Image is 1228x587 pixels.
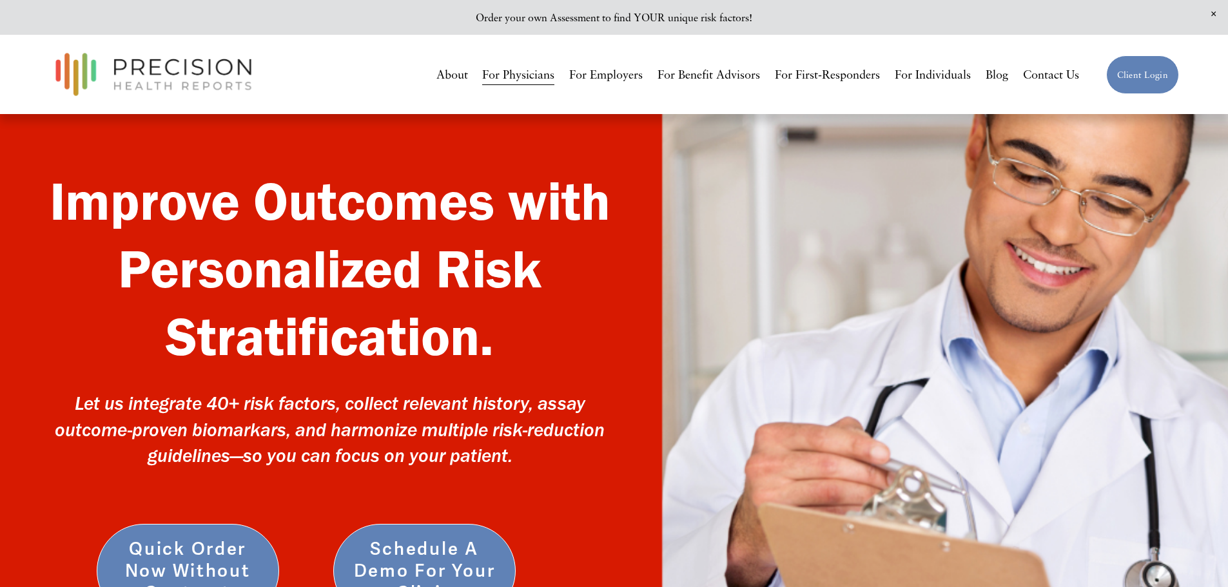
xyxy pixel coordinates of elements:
img: Precision Health Reports [49,47,258,102]
strong: Improve Outcomes with Personalized Risk Stratification. [50,168,624,369]
a: Blog [986,63,1008,87]
a: For Employers [569,63,643,87]
a: Client Login [1106,55,1179,94]
a: For Benefit Advisors [658,63,760,87]
a: For First-Responders [775,63,880,87]
em: Let us integrate 40+ risk factors, collect relevant history, assay outcome-proven biomarkars, and... [55,392,609,467]
a: Contact Us [1023,63,1079,87]
a: For Individuals [895,63,971,87]
a: For Physicians [482,63,554,87]
a: About [436,63,468,87]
